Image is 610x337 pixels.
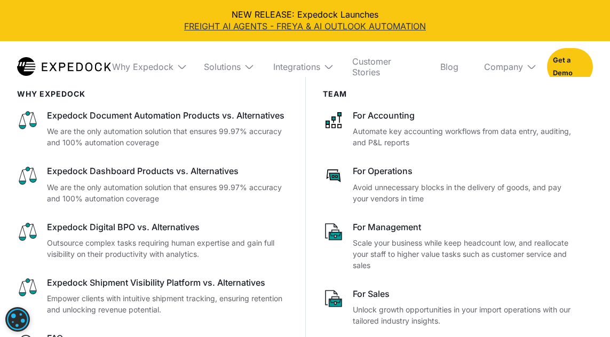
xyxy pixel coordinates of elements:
div: Team [323,90,576,99]
p: Automate key accounting workflows from data entry, auditing, and P&L reports [353,126,576,148]
a: Expedock Digital BPO vs. AlternativesOutsource complex tasks requiring human expertise and gain f... [17,221,288,260]
div: For Operations [353,165,576,177]
div: Company [476,41,538,92]
a: For SalesUnlock growth opportunities in your import operations with our tailored industry insights. [323,288,576,326]
a: Expedock Dashboard Products vs. AlternativesWe are the only automation solution that ensures 99.9... [17,165,288,203]
a: For OperationsAvoid unnecessary blocks in the delivery of goods, and pay your vendors in time [323,165,576,203]
div: For Sales [353,288,576,300]
p: Unlock growth opportunities in your import operations with our tailored industry insights. [353,304,576,326]
iframe: Chat Widget [432,222,610,337]
a: Customer Stories [344,41,423,92]
div: Integrations [273,61,320,72]
div: NEW RELEASE: Expedock Launches [9,9,601,33]
a: Expedock Document Automation Products vs. AlternativesWe are the only automation solution that en... [17,109,288,148]
div: WHy Expedock [17,90,288,99]
a: Blog [432,41,467,92]
p: Scale your business while keep headcount low, and reallocate your staff to higher value tasks suc... [353,237,576,271]
p: We are the only automation solution that ensures 99.97% accuracy and 100% automation coverage [47,126,288,148]
div: Why Expedock [112,61,173,72]
p: Avoid unnecessary blocks in the delivery of goods, and pay your vendors in time [353,182,576,204]
div: Integrations [265,41,335,92]
a: Get a Demo [547,48,593,85]
div: Expedock Document Automation Products vs. Alternatives [47,109,288,121]
div: For Management [353,221,576,233]
a: For AccountingAutomate key accounting workflows from data entry, auditing, and P&L reports [323,109,576,148]
div: Expedock Digital BPO vs. Alternatives [47,221,288,233]
a: For ManagementScale your business while keep headcount low, and reallocate your staff to higher v... [323,221,576,271]
div: For Accounting [353,109,576,121]
div: Expedock Shipment Visibility Platform vs. Alternatives [47,277,288,288]
a: FREIGHT AI AGENTS - FREYA & AI OUTLOOK AUTOMATION [9,20,601,32]
p: Outsource complex tasks requiring human expertise and gain full visibility on their productivity ... [47,237,288,260]
p: We are the only automation solution that ensures 99.97% accuracy and 100% automation coverage [47,182,288,204]
div: Solutions [195,41,256,92]
div: Company [484,61,523,72]
p: Empower clients with intuitive shipment tracking, ensuring retention and unlocking revenue potent... [47,293,288,315]
a: Expedock Shipment Visibility Platform vs. AlternativesEmpower clients with intuitive shipment tra... [17,277,288,315]
div: Why Expedock [104,41,187,92]
div: Expedock Dashboard Products vs. Alternatives [47,165,288,177]
div: Solutions [204,61,241,72]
